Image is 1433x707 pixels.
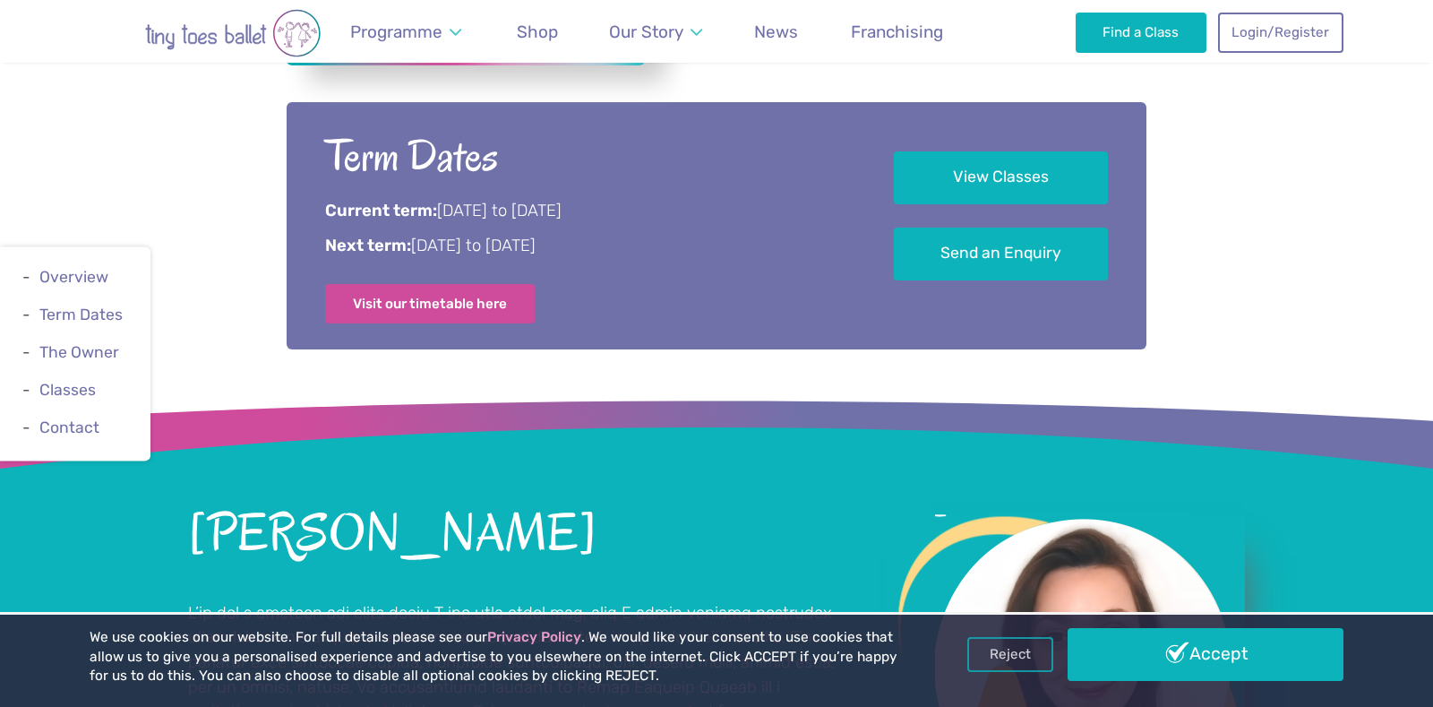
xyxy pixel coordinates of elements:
a: Term Dates [39,306,123,323]
h2: [PERSON_NAME] [188,507,842,561]
a: Accept [1068,628,1343,680]
p: [DATE] to [DATE] [325,235,844,258]
strong: Current term: [325,201,437,220]
a: Programme [341,11,469,53]
a: Login/Register [1218,13,1343,52]
img: tiny toes ballet [90,9,376,57]
span: Shop [517,22,558,42]
h2: Term Dates [325,128,844,185]
a: Contact [39,419,99,437]
a: View Classes [894,151,1108,204]
a: Privacy Policy [487,629,581,645]
span: Franchising [851,22,943,42]
a: News [746,11,807,53]
a: The Owner [39,343,119,361]
a: Shop [508,11,566,53]
span: Programme [350,22,442,42]
a: Classes [39,382,96,400]
p: We use cookies on our website. For full details please see our . We would like your consent to us... [90,628,905,686]
span: News [754,22,798,42]
a: Find a Class [1076,13,1207,52]
p: [DATE] to [DATE] [325,200,844,223]
span: Our Story [609,22,683,42]
strong: Next term: [325,236,411,255]
a: Send an Enquiry [894,228,1108,280]
a: Reject [967,637,1053,671]
a: Visit our timetable here [325,284,535,323]
a: Overview [39,268,108,286]
a: Franchising [842,11,951,53]
a: Our Story [601,11,711,53]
